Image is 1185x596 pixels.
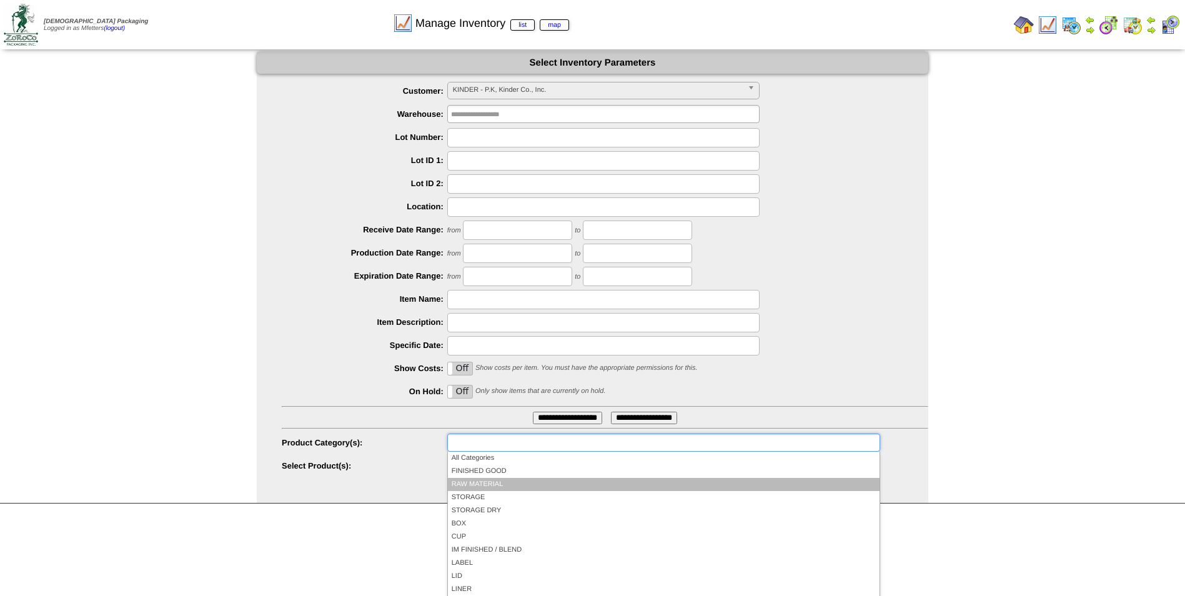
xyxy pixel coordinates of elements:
label: Lot ID 1: [282,156,447,165]
span: to [575,273,580,281]
li: STORAGE DRY [448,504,880,517]
img: calendarblend.gif [1099,15,1119,35]
div: Select Inventory Parameters [257,52,928,74]
label: Receive Date Range: [282,225,447,234]
img: home.gif [1014,15,1034,35]
img: calendarcustomer.gif [1160,15,1180,35]
li: LABEL [448,557,880,570]
a: (logout) [104,25,125,32]
div: OnOff [447,385,474,399]
span: to [575,227,580,234]
img: line_graph.gif [393,13,413,33]
label: Item Name: [282,294,447,304]
a: list [510,19,535,31]
label: Select Product(s): [282,461,447,470]
li: CUP [448,530,880,544]
li: BOX [448,517,880,530]
li: All Categories [448,452,880,465]
label: Off [448,362,473,375]
div: OnOff [447,362,474,375]
span: [DEMOGRAPHIC_DATA] Packaging [44,18,148,25]
li: LID [448,570,880,583]
label: Lot ID 2: [282,179,447,188]
label: Expiration Date Range: [282,271,447,281]
span: Show costs per item. You must have the appropriate permissions for this. [475,364,698,372]
span: Only show items that are currently on hold. [475,387,605,395]
li: RAW MATERIAL [448,478,880,491]
span: from [447,250,461,257]
label: Lot Number: [282,132,447,142]
li: IM FINISHED / BLEND [448,544,880,557]
label: Show Costs: [282,364,447,373]
span: from [447,227,461,234]
img: arrowright.gif [1146,25,1156,35]
label: Production Date Range: [282,248,447,257]
li: FINISHED GOOD [448,465,880,478]
label: Off [448,385,473,398]
label: On Hold: [282,387,447,396]
img: arrowleft.gif [1085,15,1095,25]
span: Manage Inventory [415,17,569,30]
a: map [540,19,569,31]
img: calendarprod.gif [1061,15,1081,35]
span: Logged in as Mfetters [44,18,148,32]
span: from [447,273,461,281]
img: calendarinout.gif [1123,15,1143,35]
span: to [575,250,580,257]
li: STORAGE [448,491,880,504]
label: Warehouse: [282,109,447,119]
label: Product Category(s): [282,438,447,447]
label: Specific Date: [282,340,447,350]
li: LINER [448,583,880,596]
img: arrowleft.gif [1146,15,1156,25]
img: zoroco-logo-small.webp [4,4,38,46]
span: KINDER - P.K, Kinder Co., Inc. [453,82,743,97]
img: line_graph.gif [1038,15,1058,35]
label: Location: [282,202,447,211]
label: Item Description: [282,317,447,327]
label: Customer: [282,86,447,96]
img: arrowright.gif [1085,25,1095,35]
